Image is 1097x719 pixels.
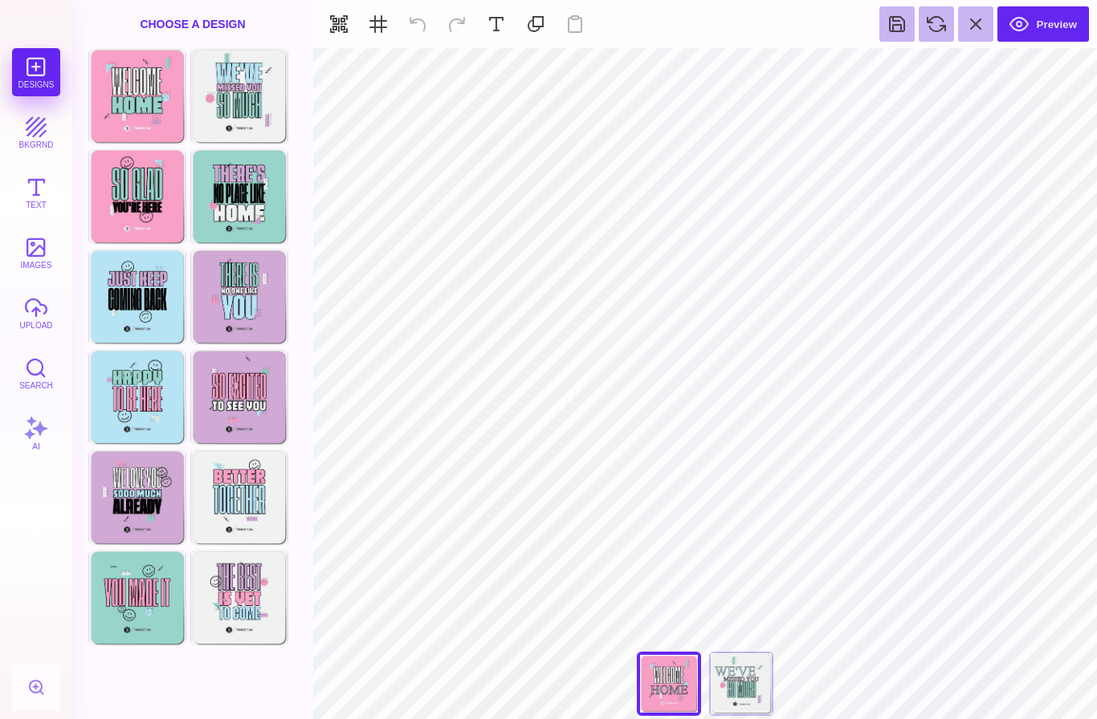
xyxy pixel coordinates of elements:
[12,409,60,457] button: AI
[12,349,60,397] button: Search
[12,108,60,156] button: bkgrnd
[12,229,60,277] button: images
[12,289,60,337] button: upload
[12,169,60,217] button: Text
[997,6,1089,42] button: Preview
